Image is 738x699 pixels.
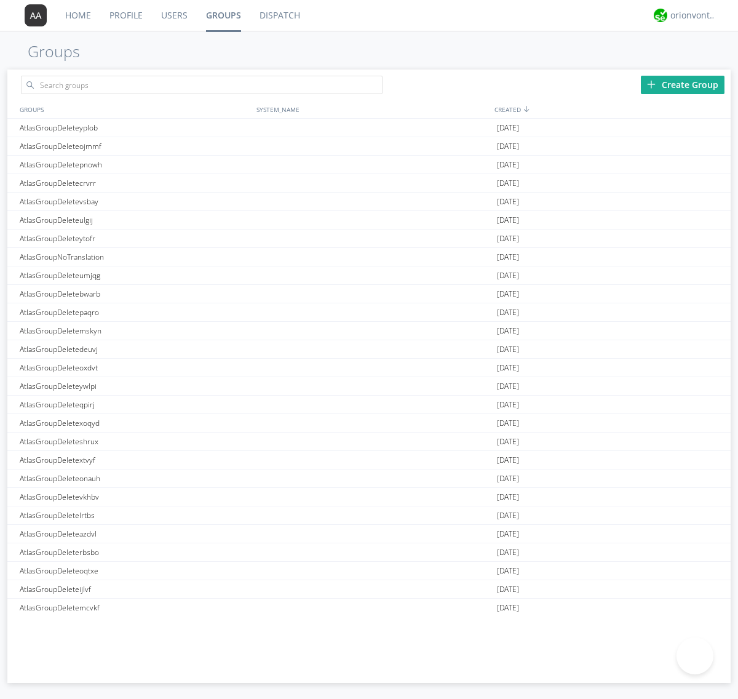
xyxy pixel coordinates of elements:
a: AtlasGroupNoTranslation[DATE] [7,248,731,266]
span: [DATE] [497,543,519,562]
a: AtlasGroupDeletextvyf[DATE] [7,451,731,469]
a: AtlasGroupDeleteoqtxe[DATE] [7,562,731,580]
div: AtlasGroupDeleteazdvl [17,525,253,543]
span: [DATE] [497,248,519,266]
span: [DATE] [497,193,519,211]
div: AtlasGroupDeletemcvkf [17,599,253,617]
div: GROUPS [17,100,250,118]
span: [DATE] [497,599,519,617]
a: AtlasGroupDeleteonauh[DATE] [7,469,731,488]
a: AtlasGroupDeleteyplob[DATE] [7,119,731,137]
span: [DATE] [497,377,519,396]
span: [DATE] [497,580,519,599]
span: [DATE] [497,156,519,174]
a: AtlasGroupDeleteijlvf[DATE] [7,580,731,599]
div: SYSTEM_NAME [253,100,491,118]
div: AtlasGroupDeleteyplob [17,119,253,137]
a: AtlasGroupDeleteqpirj[DATE] [7,396,731,414]
span: [DATE] [497,506,519,525]
div: AtlasGroupDeleteumjqg [17,266,253,284]
a: AtlasGroupDeletelrtbs[DATE] [7,506,731,525]
span: [DATE] [497,488,519,506]
a: AtlasGroupDeleteumjqg[DATE] [7,266,731,285]
div: AtlasGroupDeleteshrux [17,433,253,450]
span: [DATE] [497,451,519,469]
span: [DATE] [497,396,519,414]
div: AtlasGroupDeleteulgij [17,211,253,229]
span: [DATE] [497,414,519,433]
div: AtlasGroupDeletelrtbs [17,506,253,524]
div: orionvontas+atlas+automation+org2 [670,9,716,22]
span: [DATE] [497,174,519,193]
div: AtlasGroupDeleteijlvf [17,580,253,598]
div: AtlasGroupDeletemskyn [17,322,253,340]
span: [DATE] [497,285,519,303]
input: Search groups [21,76,383,94]
div: AtlasGroupDeletepnowh [17,156,253,174]
img: 29d36aed6fa347d5a1537e7736e6aa13 [654,9,667,22]
img: 373638.png [25,4,47,26]
span: [DATE] [497,433,519,451]
a: AtlasGroupDeleteoxdvt[DATE] [7,359,731,377]
div: AtlasGroupDeletevsbay [17,193,253,210]
img: plus.svg [647,80,656,89]
span: [DATE] [497,303,519,322]
a: AtlasGroupDeletemskyn[DATE] [7,322,731,340]
div: AtlasGroupDeletecrvrr [17,174,253,192]
a: AtlasGroupDeleteulgij[DATE] [7,211,731,230]
span: [DATE] [497,322,519,340]
div: AtlasGroupDeleteqpirj [17,396,253,413]
a: AtlasGroupDeletecrvrr[DATE] [7,174,731,193]
a: AtlasGroupDeletevsbay[DATE] [7,193,731,211]
a: AtlasGroupDeletevkhbv[DATE] [7,488,731,506]
span: [DATE] [497,230,519,248]
span: [DATE] [497,469,519,488]
a: AtlasGroupDeleteytofr[DATE] [7,230,731,248]
a: AtlasGroupDeleteshrux[DATE] [7,433,731,451]
div: AtlasGroupDeletevkhbv [17,488,253,506]
span: [DATE] [497,211,519,230]
div: AtlasGroupNoTranslation [17,248,253,266]
div: AtlasGroupDeleteytofr [17,230,253,247]
span: [DATE] [497,359,519,377]
a: AtlasGroupDeletexoqyd[DATE] [7,414,731,433]
div: AtlasGroupDeletedeuvj [17,340,253,358]
span: [DATE] [497,266,519,285]
a: AtlasGroupDeletebwarb[DATE] [7,285,731,303]
div: AtlasGroupDeleteywlpi [17,377,253,395]
div: CREATED [491,100,731,118]
a: AtlasGroupDeletedeuvj[DATE] [7,340,731,359]
div: AtlasGroupDeletebwarb [17,285,253,303]
div: AtlasGroupDeletextvyf [17,451,253,469]
a: AtlasGroupDeleteazdvl[DATE] [7,525,731,543]
a: AtlasGroupDeleteywlpi[DATE] [7,377,731,396]
div: AtlasGroupDeleteoxdvt [17,359,253,377]
div: AtlasGroupDeleteoqtxe [17,562,253,580]
span: [DATE] [497,340,519,359]
div: Create Group [641,76,724,94]
div: AtlasGroupDeletexoqyd [17,414,253,432]
a: AtlasGroupDeletemcvkf[DATE] [7,599,731,617]
div: AtlasGroupDeleterbsbo [17,543,253,561]
span: [DATE] [497,137,519,156]
span: [DATE] [497,562,519,580]
span: [DATE] [497,119,519,137]
div: AtlasGroupDeleteojmmf [17,137,253,155]
iframe: Toggle Customer Support [676,637,713,674]
div: AtlasGroupDeletepaqro [17,303,253,321]
a: AtlasGroupDeleterbsbo[DATE] [7,543,731,562]
div: AtlasGroupDeleteonauh [17,469,253,487]
a: AtlasGroupDeletepnowh[DATE] [7,156,731,174]
a: AtlasGroupDeletepaqro[DATE] [7,303,731,322]
a: AtlasGroupDeleteojmmf[DATE] [7,137,731,156]
span: [DATE] [497,525,519,543]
